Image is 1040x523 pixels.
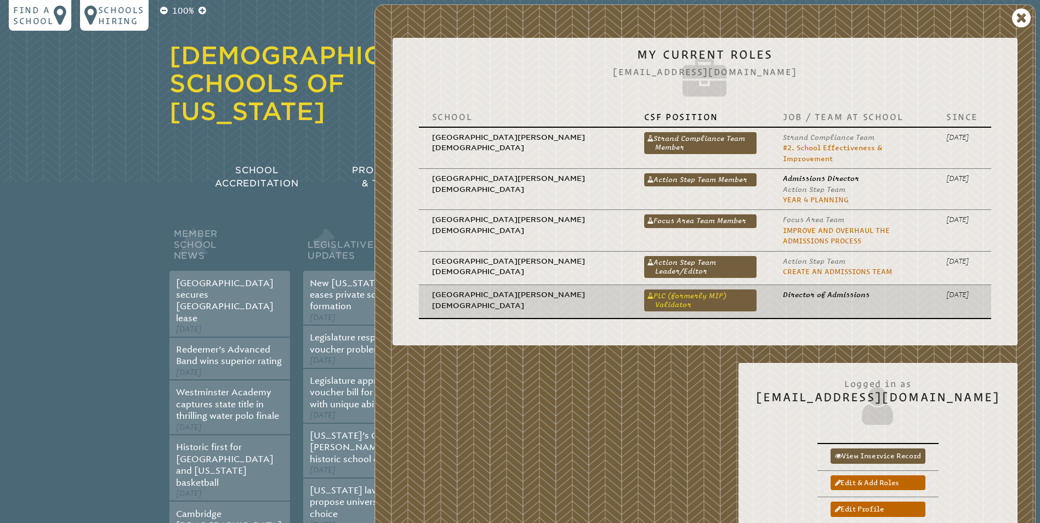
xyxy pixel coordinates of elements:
[310,356,336,365] span: [DATE]
[783,173,920,184] p: Admissions Director
[310,278,400,312] a: New [US_STATE] law eases private school formation
[303,226,424,271] h2: Legislative Updates
[310,332,407,354] a: Legislature responds to voucher problems
[946,173,978,184] p: [DATE]
[783,226,890,245] a: Improve and Overhaul the Admissions Process
[310,411,336,420] span: [DATE]
[946,132,978,143] p: [DATE]
[783,289,920,300] p: Director of Admissions
[831,448,925,463] a: View inservice record
[644,132,757,154] a: Strand Compliance Team Member
[310,376,412,410] a: Legislature approves voucher bill for students with unique abilities
[946,214,978,225] p: [DATE]
[176,489,202,498] span: [DATE]
[783,144,882,162] a: #2. School Effectiveness & Improvement
[644,111,757,122] p: CSF Position
[176,344,282,366] a: Redeemer’s Advanced Band wins superior rating
[783,196,849,204] a: Year 4 planning
[169,41,480,126] a: [DEMOGRAPHIC_DATA] Schools of [US_STATE]
[310,485,414,519] a: [US_STATE] lawmakers propose universal school choice
[432,132,618,154] p: [GEOGRAPHIC_DATA][PERSON_NAME][DEMOGRAPHIC_DATA]
[644,289,757,311] a: PLC (formerly MIP) Validator
[831,502,925,516] a: Edit profile
[831,475,925,490] a: Edit & add roles
[169,226,290,271] h2: Member School News
[756,373,1000,390] span: Logged in as
[432,289,618,311] p: [GEOGRAPHIC_DATA][PERSON_NAME][DEMOGRAPHIC_DATA]
[432,214,618,236] p: [GEOGRAPHIC_DATA][PERSON_NAME][DEMOGRAPHIC_DATA]
[13,4,54,26] p: Find a school
[783,111,920,122] p: Job / Team at School
[310,465,336,475] span: [DATE]
[644,214,757,228] a: Focus Area Team Member
[946,111,978,122] p: Since
[176,325,202,334] span: [DATE]
[946,289,978,300] p: [DATE]
[432,173,618,195] p: [GEOGRAPHIC_DATA][PERSON_NAME][DEMOGRAPHIC_DATA]
[783,133,874,141] span: Strand Compliance Team
[176,387,279,421] a: Westminster Academy captures state title in thrilling water polo finale
[352,165,512,189] span: Professional Development & Teacher Certification
[176,442,274,487] a: Historic first for [GEOGRAPHIC_DATA] and [US_STATE] basketball
[644,173,757,186] a: Action Step Team Member
[644,256,757,278] a: Action Step Team Leader/Editor
[98,4,144,26] p: Schools Hiring
[215,165,298,189] span: School Accreditation
[783,257,845,265] span: Action Step Team
[310,430,416,464] a: [US_STATE]’s Governor [PERSON_NAME] signs historic school choice bill
[176,368,202,377] span: [DATE]
[783,268,892,276] a: Create an Admissions Team
[410,48,1000,103] h2: My Current Roles
[176,278,274,323] a: [GEOGRAPHIC_DATA] secures [GEOGRAPHIC_DATA] lease
[432,256,618,277] p: [GEOGRAPHIC_DATA][PERSON_NAME][DEMOGRAPHIC_DATA]
[310,313,336,322] span: [DATE]
[756,373,1000,428] h2: [EMAIL_ADDRESS][DOMAIN_NAME]
[170,4,196,18] p: 100%
[176,423,202,432] span: [DATE]
[783,185,845,194] span: Action Step Team
[432,111,618,122] p: School
[946,256,978,266] p: [DATE]
[783,215,844,224] span: Focus Area Team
